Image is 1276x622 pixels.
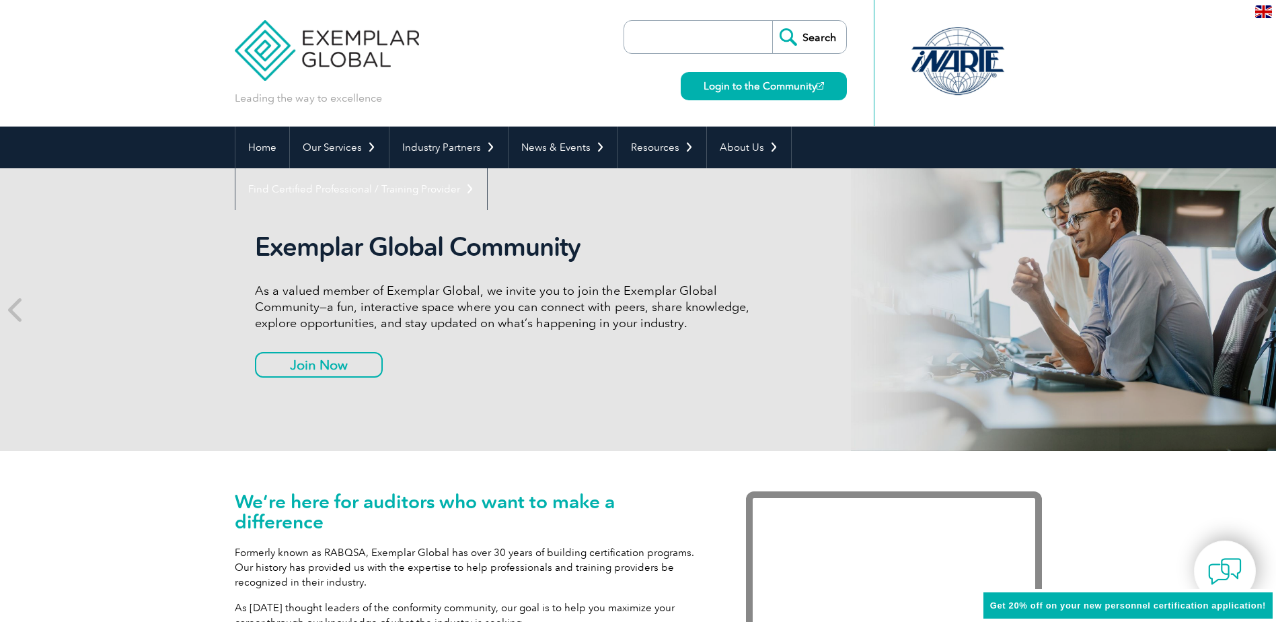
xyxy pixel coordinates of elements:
[235,127,289,168] a: Home
[990,600,1266,611] span: Get 20% off on your new personnel certification application!
[509,127,617,168] a: News & Events
[681,72,847,100] a: Login to the Community
[255,283,759,331] p: As a valued member of Exemplar Global, we invite you to join the Exemplar Global Community—a fun,...
[707,127,791,168] a: About Us
[235,545,706,590] p: Formerly known as RABQSA, Exemplar Global has over 30 years of building certification programs. O...
[1255,5,1272,18] img: en
[255,232,759,263] h2: Exemplar Global Community
[255,352,383,378] a: Join Now
[290,127,389,168] a: Our Services
[235,168,487,210] a: Find Certified Professional / Training Provider
[618,127,706,168] a: Resources
[235,91,382,106] p: Leading the way to excellence
[772,21,846,53] input: Search
[235,491,706,532] h1: We’re here for auditors who want to make a difference
[1208,555,1242,588] img: contact-chat.png
[389,127,508,168] a: Industry Partners
[817,82,824,90] img: open_square.png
